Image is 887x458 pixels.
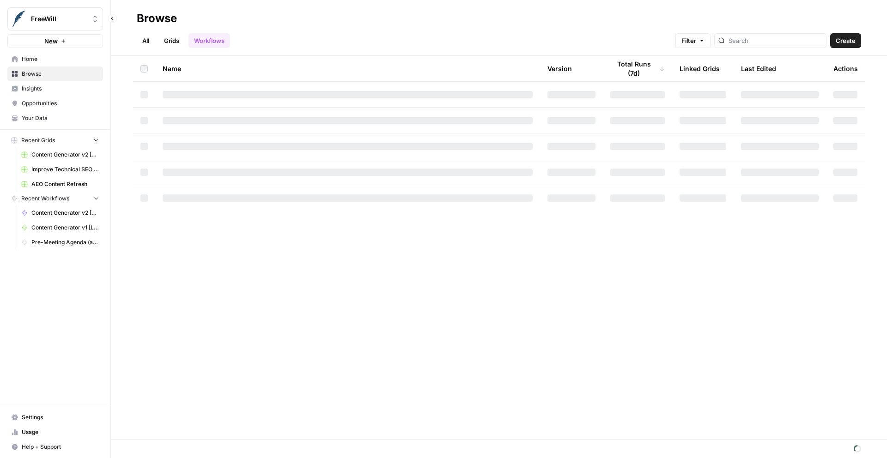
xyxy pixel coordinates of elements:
span: Content Generator v1 [LIVE] [31,223,99,232]
div: Name [163,56,533,81]
a: Content Generator v2 [BETA] [17,205,103,220]
span: Home [22,55,99,63]
div: Linked Grids [680,56,720,81]
a: Grids [158,33,185,48]
a: Pre-Meeting Agenda (add gift data + testing new agenda format) (Will's Test) [17,235,103,250]
img: FreeWill Logo [11,11,27,27]
span: Create [836,36,856,45]
a: Your Data [7,111,103,126]
div: Version [547,56,572,81]
div: Browse [137,11,177,26]
a: AEO Content Refresh [17,177,103,192]
a: Browse [7,66,103,81]
span: Recent Grids [21,136,55,145]
span: Usage [22,428,99,436]
span: Your Data [22,114,99,122]
span: Pre-Meeting Agenda (add gift data + testing new agenda format) (Will's Test) [31,238,99,247]
span: Content Generator v2 [BETA] [31,209,99,217]
a: Settings [7,410,103,425]
button: Filter [675,33,711,48]
a: Usage [7,425,103,440]
a: Improve Technical SEO for Page [17,162,103,177]
button: Recent Workflows [7,192,103,205]
span: Improve Technical SEO for Page [31,165,99,174]
span: Opportunities [22,99,99,108]
span: Settings [22,413,99,422]
div: Last Edited [741,56,776,81]
div: Actions [833,56,858,81]
a: Insights [7,81,103,96]
button: New [7,34,103,48]
button: Help + Support [7,440,103,454]
span: Filter [681,36,696,45]
a: Opportunities [7,96,103,111]
span: Recent Workflows [21,194,69,203]
span: New [44,36,58,46]
a: Content Generator v1 [LIVE] [17,220,103,235]
span: AEO Content Refresh [31,180,99,188]
span: Content Generator v2 [DRAFT] Test [31,151,99,159]
span: FreeWill [31,14,87,24]
a: Content Generator v2 [DRAFT] Test [17,147,103,162]
a: Home [7,52,103,66]
span: Browse [22,70,99,78]
button: Recent Grids [7,133,103,147]
a: Workflows [188,33,230,48]
input: Search [729,36,822,45]
button: Workspace: FreeWill [7,7,103,30]
a: All [137,33,155,48]
div: Total Runs (7d) [610,56,665,81]
button: Create [830,33,861,48]
span: Help + Support [22,443,99,451]
span: Insights [22,84,99,93]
